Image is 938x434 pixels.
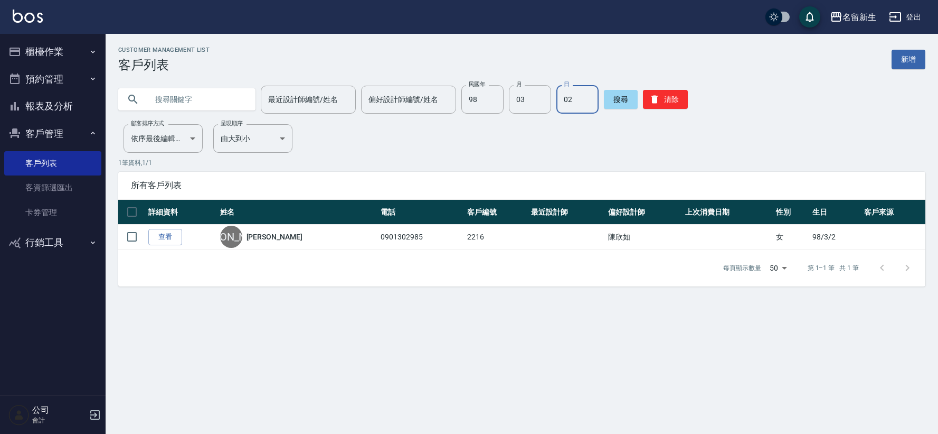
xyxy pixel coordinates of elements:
[32,415,86,425] p: 會計
[124,124,203,153] div: 依序最後編輯時間
[826,6,880,28] button: 名留新生
[221,119,243,127] label: 呈現順序
[32,405,86,415] h5: 公司
[465,200,528,225] th: 客戶編號
[118,158,925,168] p: 1 筆資料, 1 / 1
[4,120,101,147] button: 客戶管理
[605,200,683,225] th: 偏好設計師
[8,404,30,426] img: Person
[773,200,810,225] th: 性別
[4,38,101,66] button: 櫃檯作業
[799,6,820,27] button: save
[13,10,43,23] img: Logo
[146,200,217,225] th: 詳細資料
[378,200,465,225] th: 電話
[148,85,247,114] input: 搜尋關鍵字
[773,225,810,250] td: 女
[4,200,101,225] a: 卡券管理
[247,232,302,242] a: [PERSON_NAME]
[213,124,292,153] div: 由大到小
[4,229,101,256] button: 行銷工具
[528,200,605,225] th: 最近設計師
[220,226,242,248] div: [PERSON_NAME]
[148,229,182,245] a: 查看
[808,263,859,273] p: 第 1–1 筆 共 1 筆
[516,80,522,88] label: 月
[465,225,528,250] td: 2216
[810,225,861,250] td: 98/3/2
[131,119,164,127] label: 顧客排序方式
[4,151,101,176] a: 客戶列表
[469,80,485,88] label: 民國年
[861,200,925,225] th: 客戶來源
[683,200,773,225] th: 上次消費日期
[723,263,761,273] p: 每頁顯示數量
[118,58,210,72] h3: 客戶列表
[605,225,683,250] td: 陳欣如
[810,200,861,225] th: 生日
[842,11,876,24] div: 名留新生
[643,90,688,109] button: 清除
[765,254,791,282] div: 50
[4,176,101,200] a: 客資篩選匯出
[378,225,465,250] td: 0901302985
[4,66,101,93] button: 預約管理
[892,50,925,69] a: 新增
[885,7,925,27] button: 登出
[4,93,101,120] button: 報表及分析
[604,90,638,109] button: 搜尋
[217,200,378,225] th: 姓名
[564,80,569,88] label: 日
[131,180,913,191] span: 所有客戶列表
[118,47,210,53] h2: Customer Management List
